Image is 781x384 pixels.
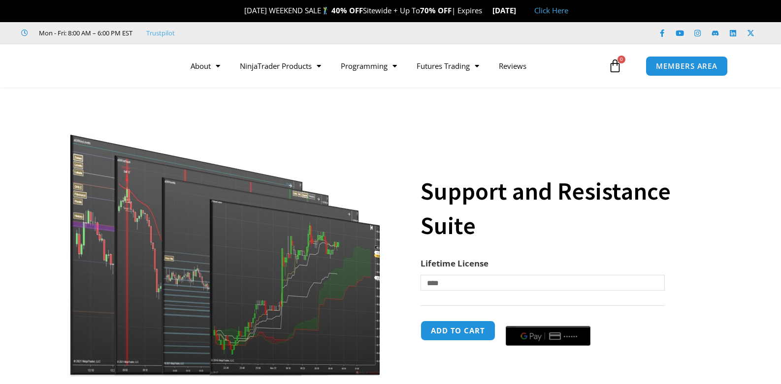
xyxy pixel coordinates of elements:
span: [DATE] WEEKEND SALE Sitewide + Up To | Expires [234,5,492,15]
a: Clear options [421,295,436,302]
strong: 70% OFF [420,5,452,15]
button: Add to cart [421,321,495,341]
a: Programming [331,55,407,77]
nav: Menu [181,55,606,77]
a: Futures Trading [407,55,489,77]
img: 🏭 [517,7,524,14]
a: Click Here [534,5,568,15]
span: 0 [618,56,625,63]
text: •••••• [564,333,579,340]
img: 🏌️‍♂️ [322,7,329,14]
a: 0 [593,52,637,80]
span: Mon - Fri: 8:00 AM – 6:00 PM EST [36,27,132,39]
img: LogoAI | Affordable Indicators – NinjaTrader [40,48,146,84]
a: Reviews [489,55,536,77]
iframe: Secure payment input frame [504,319,592,320]
label: Lifetime License [421,258,488,269]
span: MEMBERS AREA [656,62,717,70]
img: ⌛ [483,7,490,14]
a: MEMBERS AREA [646,56,728,76]
img: Support and Resistance Suite 1 [67,105,384,377]
h1: Support and Resistance Suite [421,174,708,243]
img: 🎉 [236,7,244,14]
a: NinjaTrader Products [230,55,331,77]
button: Buy with GPay [506,326,590,346]
strong: [DATE] [492,5,524,15]
a: About [181,55,230,77]
strong: 40% OFF [331,5,363,15]
a: Trustpilot [146,27,175,39]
